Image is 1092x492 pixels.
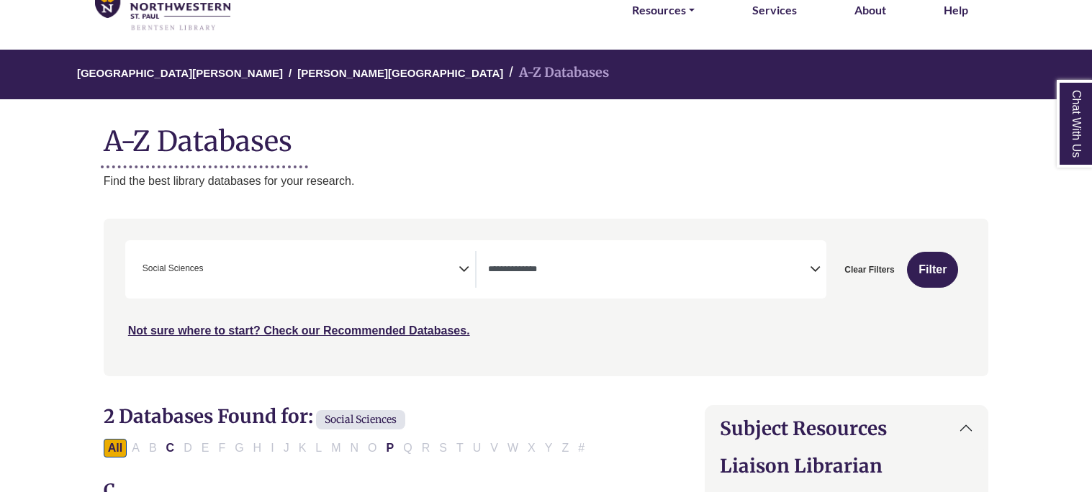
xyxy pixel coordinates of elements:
li: A-Z Databases [503,63,609,83]
button: Clear Filters [835,252,903,288]
a: Not sure where to start? Check our Recommended Databases. [128,324,470,337]
button: Submit for Search Results [907,252,958,288]
textarea: Search [488,265,810,276]
p: Find the best library databases for your research. [104,172,988,191]
a: [GEOGRAPHIC_DATA][PERSON_NAME] [77,65,283,79]
button: All [104,439,127,457]
a: Help [944,1,968,19]
a: Services [752,1,797,19]
a: [PERSON_NAME][GEOGRAPHIC_DATA] [297,65,503,79]
nav: Search filters [104,219,988,375]
li: Social Sciences [137,262,204,275]
textarea: Search [207,265,213,276]
h1: A-Z Databases [104,114,988,158]
span: 2 Databases Found for: [104,404,313,428]
span: Social Sciences [316,410,405,429]
button: Filter Results C [162,439,179,457]
button: Filter Results P [382,439,399,457]
div: Alpha-list to filter by first letter of database name [104,441,590,453]
a: About [854,1,886,19]
button: Subject Resources [705,406,988,451]
h2: Liaison Librarian [720,455,973,477]
a: Resources [632,1,695,19]
span: Social Sciences [143,262,204,275]
nav: breadcrumb [104,50,988,99]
